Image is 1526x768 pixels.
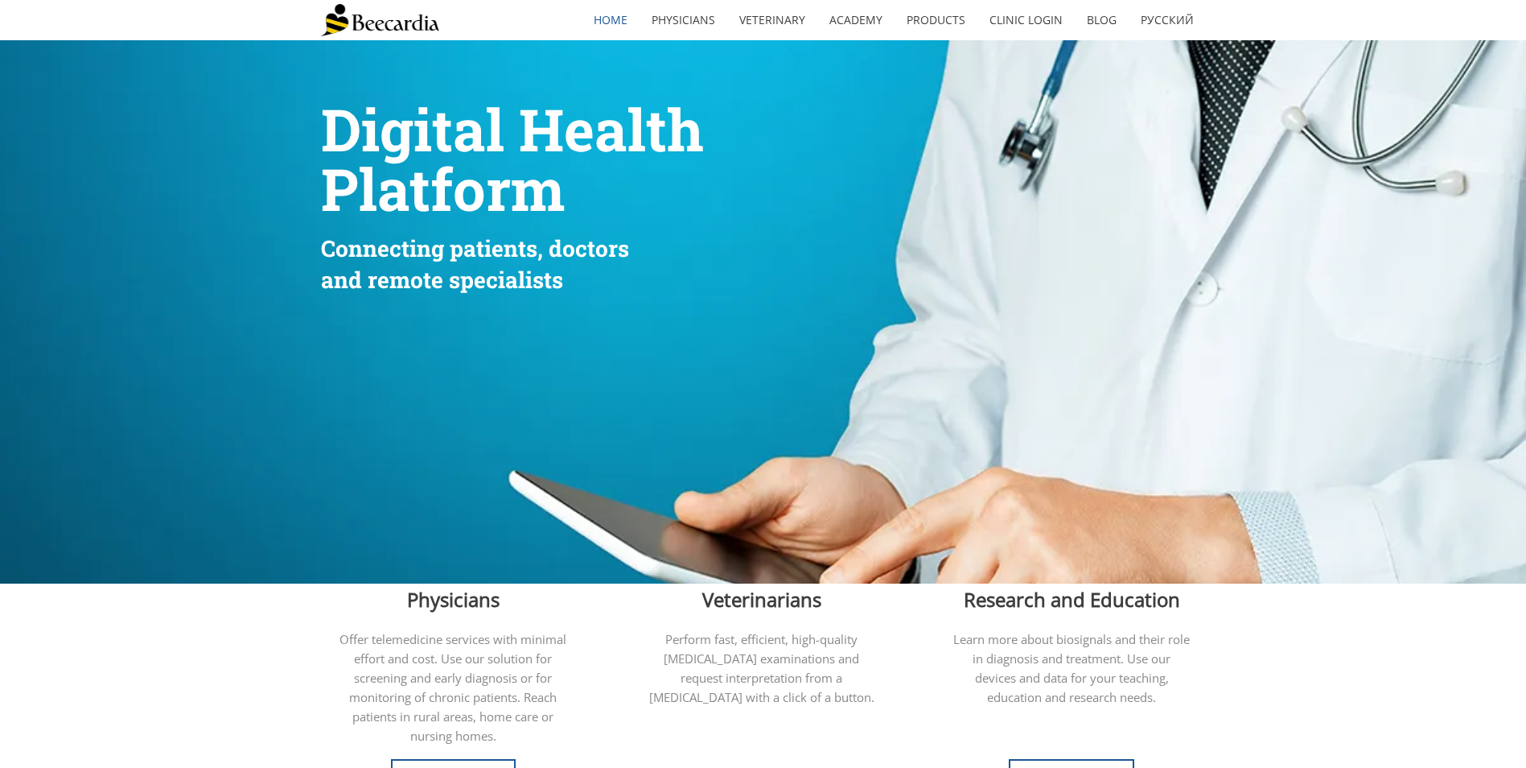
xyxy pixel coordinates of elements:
a: Русский [1129,2,1206,39]
span: Platform [321,151,565,227]
span: and remote specialists [321,265,563,295]
span: Veterinarians [702,586,821,613]
a: Veterinary [727,2,817,39]
a: Clinic Login [977,2,1075,39]
span: Offer telemedicine services with minimal effort and cost. Use our solution for screening and earl... [339,631,566,744]
span: Research and Education [964,586,1180,613]
span: Physicians [407,586,500,613]
a: Physicians [640,2,727,39]
a: Blog [1075,2,1129,39]
a: Products [895,2,977,39]
img: Beecardia [321,4,439,36]
span: Digital Health [321,91,704,167]
span: Connecting patients, doctors [321,233,629,263]
a: Academy [817,2,895,39]
span: Learn more about biosignals and their role in diagnosis and treatment. Use our devices and data f... [953,631,1190,705]
a: home [582,2,640,39]
span: Perform fast, efficient, high-quality [MEDICAL_DATA] examinations and request interpretation from... [649,631,874,705]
